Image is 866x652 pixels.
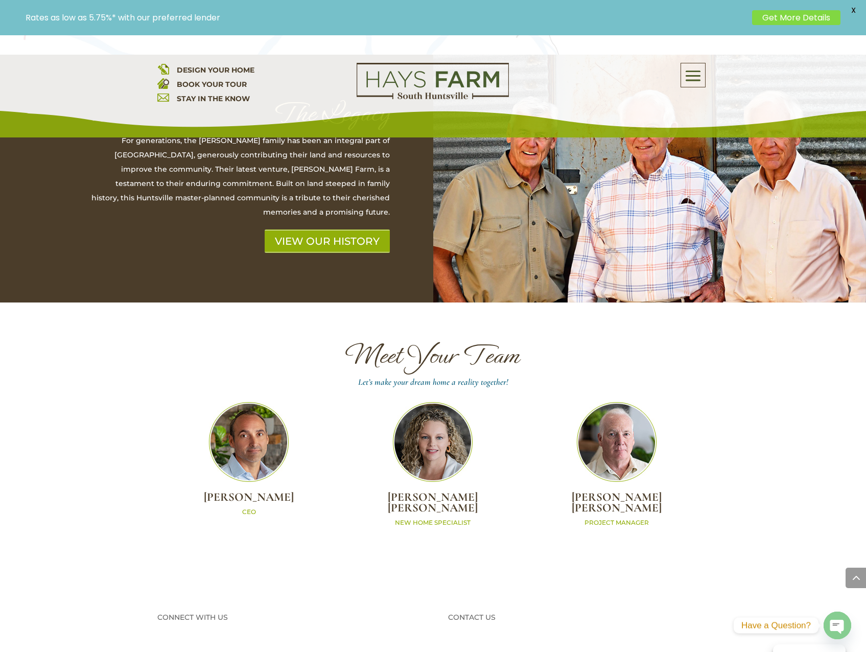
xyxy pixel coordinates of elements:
img: Team_Laura [393,402,473,482]
span: CALL [448,642,466,651]
div: CONNECT WITH US [157,610,418,624]
img: Logo [357,63,509,100]
a: DESIGN YOUR HOME [177,65,254,75]
a: hays farm homes huntsville development [357,92,509,102]
h1: Meet Your Team [157,340,709,376]
img: design your home [157,63,169,75]
p: PROJECT MANAGER [525,519,709,527]
img: book your home tour [157,77,169,89]
a: BOOK YOUR TOUR [177,80,247,89]
p: CEO [157,508,341,517]
img: Team_Matt [209,402,289,482]
h2: [PERSON_NAME] [157,492,341,508]
p: For generations, the [PERSON_NAME] family has been an integral part of [GEOGRAPHIC_DATA], generou... [87,133,390,219]
img: Team_Billy [577,402,657,482]
p: NEW HOME SPECIALIST [341,519,525,527]
p: Rates as low as 5.75%* with our preferred lender [26,13,747,22]
span: X [846,3,861,18]
h2: [PERSON_NAME] [PERSON_NAME] [341,492,525,518]
a: Get More Details [752,10,840,25]
a: VIEW OUR HISTORY [265,229,390,253]
a: STAY IN THE KNOW [177,94,250,103]
p: CONTACT US [448,610,709,624]
h4: Let’s make your dream home a reality together! [157,381,709,388]
h2: [PERSON_NAME] [PERSON_NAME] [525,492,709,518]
